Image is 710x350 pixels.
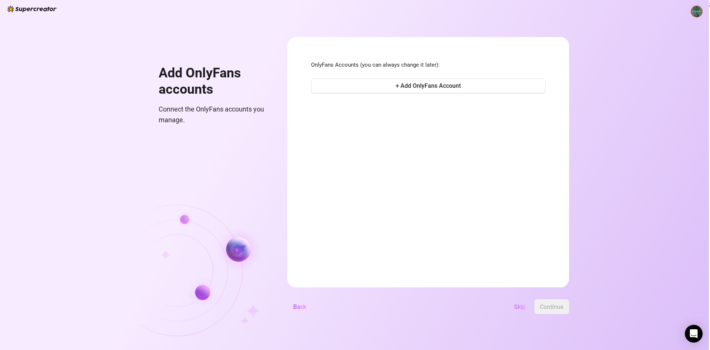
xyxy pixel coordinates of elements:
[287,299,312,314] button: Back
[159,65,270,97] h1: Add OnlyFans accounts
[311,61,545,70] span: OnlyFans Accounts (you can always change it later):
[685,325,703,343] div: Open Intercom Messenger
[514,303,525,310] span: Skip
[534,299,569,314] button: Continue
[508,299,531,314] button: Skip
[159,104,270,125] span: Connect the OnlyFans accounts you manage.
[311,79,545,93] button: + Add OnlyFans Account
[7,6,57,12] img: logo
[691,6,702,17] img: ACg8ocLe1bjqZQlrdbEFX7BPg8xhra718aop3iTqjZAeSgmr2V0WIeM=s96-c
[396,82,461,89] span: + Add OnlyFans Account
[293,303,306,310] span: Back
